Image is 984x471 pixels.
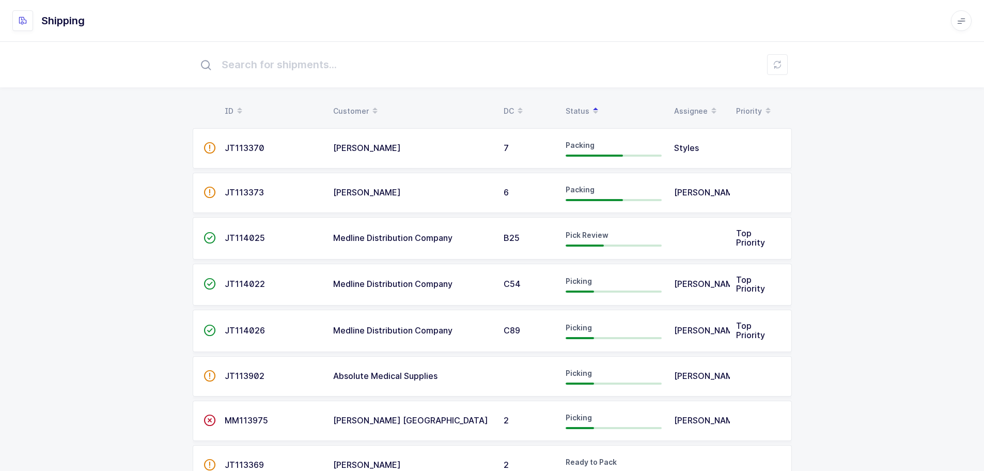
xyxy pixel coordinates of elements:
[504,279,521,289] span: C54
[204,187,216,197] span: 
[193,48,792,81] input: Search for shipments...
[566,102,662,120] div: Status
[204,143,216,153] span: 
[225,325,265,336] span: JT114026
[204,233,216,243] span: 
[736,321,765,340] span: Top Priority
[204,279,216,289] span: 
[204,460,216,470] span: 
[333,371,438,381] span: Absolute Medical Supplies
[566,231,608,239] span: Pick Review
[504,187,509,197] span: 6
[333,415,488,426] span: [PERSON_NAME] [GEOGRAPHIC_DATA]
[504,325,520,336] span: C89
[674,415,742,426] span: [PERSON_NAME]
[41,12,85,29] h1: Shipping
[674,102,724,120] div: Assignee
[504,143,509,153] span: 7
[333,460,401,470] span: [PERSON_NAME]
[674,279,742,289] span: [PERSON_NAME]
[225,102,321,120] div: ID
[225,187,264,197] span: JT113373
[333,102,491,120] div: Customer
[333,233,452,243] span: Medline Distribution Company
[674,143,699,153] span: Styles
[566,185,595,194] span: Packing
[225,279,265,289] span: JT114022
[674,187,742,197] span: [PERSON_NAME]
[204,371,216,381] span: 
[674,325,742,336] span: [PERSON_NAME]
[333,325,452,336] span: Medline Distribution Company
[225,415,268,426] span: MM113975
[736,275,765,294] span: Top Priority
[225,233,265,243] span: JT114025
[204,415,216,426] span: 
[225,143,264,153] span: JT113370
[566,413,592,422] span: Picking
[566,141,595,149] span: Packing
[674,371,742,381] span: [PERSON_NAME]
[504,460,509,470] span: 2
[504,415,509,426] span: 2
[333,143,401,153] span: [PERSON_NAME]
[566,323,592,332] span: Picking
[736,102,786,120] div: Priority
[566,369,592,377] span: Picking
[225,460,264,470] span: JT113369
[504,102,553,120] div: DC
[504,233,520,243] span: B25
[566,458,617,466] span: Ready to Pack
[333,279,452,289] span: Medline Distribution Company
[333,187,401,197] span: [PERSON_NAME]
[225,371,264,381] span: JT113902
[566,277,592,285] span: Picking
[204,325,216,336] span: 
[736,228,765,248] span: Top Priority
